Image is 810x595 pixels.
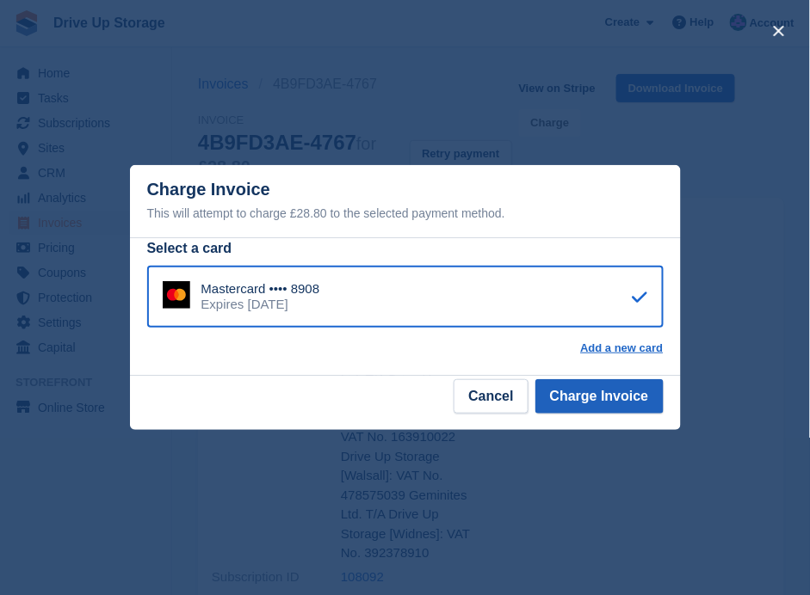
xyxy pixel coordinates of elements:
button: close [765,17,793,45]
div: This will attempt to charge £28.80 to the selected payment method. [147,203,664,224]
button: Charge Invoice [535,379,664,414]
img: Mastercard Logo [163,281,190,309]
div: Mastercard •••• 8908 [201,281,320,297]
div: Charge Invoice [147,180,664,224]
div: Expires [DATE] [201,297,320,312]
button: Cancel [454,379,528,414]
div: Select a card [147,238,664,259]
a: Add a new card [580,341,663,355]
